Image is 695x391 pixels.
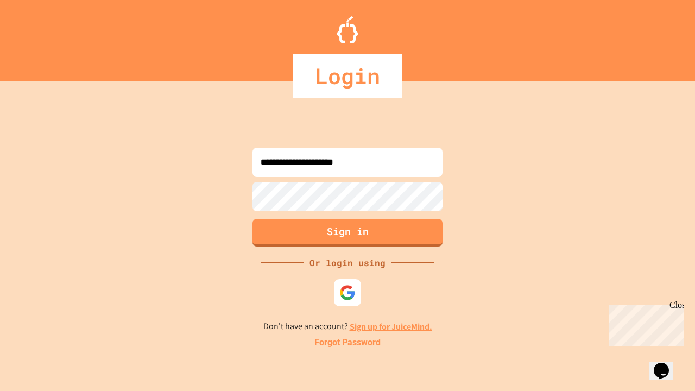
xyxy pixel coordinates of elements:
div: Chat with us now!Close [4,4,75,69]
img: Logo.svg [337,16,358,43]
div: Or login using [304,256,391,269]
button: Sign in [252,219,443,247]
iframe: chat widget [605,300,684,346]
a: Sign up for JuiceMind. [350,321,432,332]
iframe: chat widget [649,348,684,380]
a: Forgot Password [314,336,381,349]
p: Don't have an account? [263,320,432,333]
div: Login [293,54,402,98]
img: google-icon.svg [339,285,356,301]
